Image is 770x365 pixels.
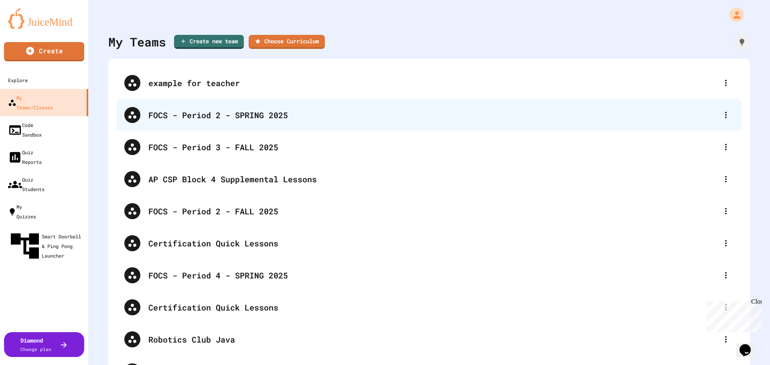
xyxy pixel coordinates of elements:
[116,163,742,195] div: AP CSP Block 4 Supplemental Lessons
[20,336,51,353] div: Diamond
[148,301,718,313] div: Certification Quick Lessons
[116,131,742,163] div: FOCS - Period 3 - FALL 2025
[8,175,45,194] div: Quiz Students
[4,42,84,61] a: Create
[116,259,742,291] div: FOCS - Period 4 - SPRING 2025
[148,237,718,249] div: Certification Quick Lessons
[249,35,325,49] a: Choose Curriculum
[8,229,85,263] div: Smart Doorbell & Ping Pong Launcher
[116,227,742,259] div: Certification Quick Lessons
[20,346,51,352] span: Change plan
[116,195,742,227] div: FOCS - Period 2 - FALL 2025
[703,298,762,332] iframe: chat widget
[8,120,42,139] div: Code Sandbox
[8,93,53,112] div: My Teams/Classes
[8,202,36,221] div: My Quizzes
[8,147,42,167] div: Quiz Reports
[116,67,742,99] div: example for teacher
[3,3,55,51] div: Chat with us now!Close
[8,75,28,85] div: Explore
[148,269,718,281] div: FOCS - Period 4 - SPRING 2025
[148,173,718,185] div: AP CSP Block 4 Supplemental Lessons
[148,109,718,121] div: FOCS - Period 2 - SPRING 2025
[148,141,718,153] div: FOCS - Period 3 - FALL 2025
[116,99,742,131] div: FOCS - Period 2 - SPRING 2025
[148,333,718,345] div: Robotics Club Java
[734,34,750,50] div: How it works
[721,6,746,24] div: My Account
[8,8,80,29] img: logo-orange.svg
[148,205,718,217] div: FOCS - Period 2 - FALL 2025
[148,77,718,89] div: example for teacher
[116,323,742,355] div: Robotics Club Java
[108,33,166,51] div: My Teams
[174,35,244,49] a: Create new team
[116,291,742,323] div: Certification Quick Lessons
[736,333,762,357] iframe: chat widget
[4,332,84,357] button: DiamondChange plan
